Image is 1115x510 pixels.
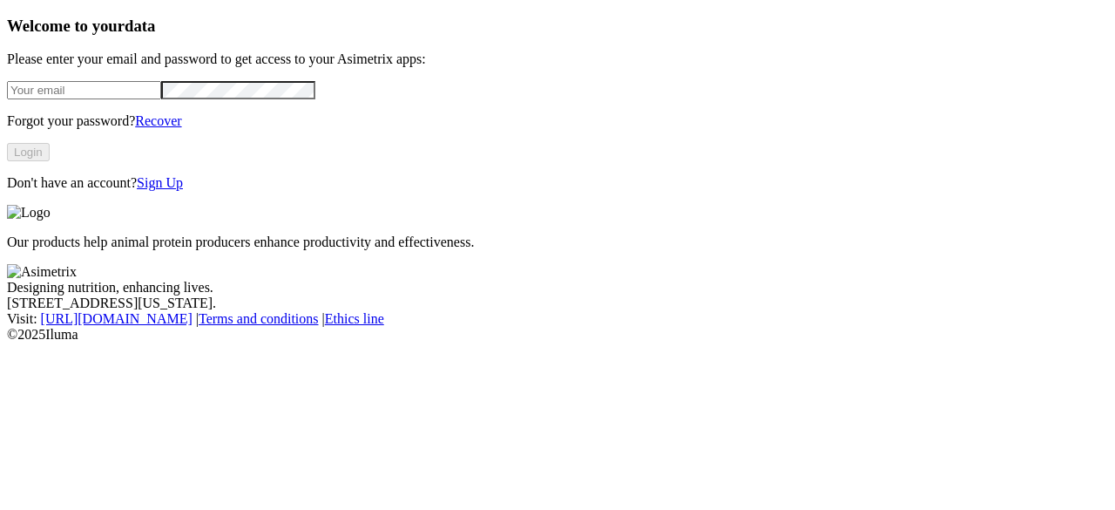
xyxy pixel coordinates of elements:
[7,51,1108,67] p: Please enter your email and password to get access to your Asimetrix apps:
[7,235,1108,250] p: Our products help animal protein producers enhance productivity and effectiveness.
[41,311,193,326] a: [URL][DOMAIN_NAME]
[7,205,51,221] img: Logo
[7,17,1108,36] h3: Welcome to your
[137,175,183,190] a: Sign Up
[7,143,50,161] button: Login
[135,113,181,128] a: Recover
[7,264,77,280] img: Asimetrix
[7,113,1108,129] p: Forgot your password?
[7,296,1108,311] div: [STREET_ADDRESS][US_STATE].
[7,311,1108,327] div: Visit : | |
[7,280,1108,296] div: Designing nutrition, enhancing lives.
[7,327,1108,343] div: © 2025 Iluma
[7,81,161,99] input: Your email
[7,175,1108,191] p: Don't have an account?
[125,17,155,35] span: data
[199,311,319,326] a: Terms and conditions
[325,311,384,326] a: Ethics line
